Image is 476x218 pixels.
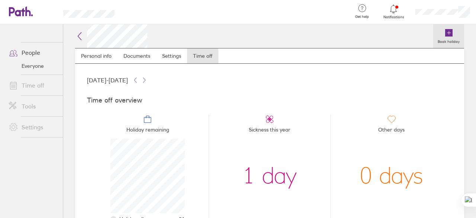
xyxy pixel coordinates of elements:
span: Notifications [382,15,406,19]
div: 0 days [360,139,423,213]
span: Get help [350,15,374,19]
span: [DATE] - [DATE] [87,77,128,83]
span: Other days [378,124,405,139]
a: Notifications [382,4,406,19]
div: 1 day [242,139,297,213]
a: Book holiday [433,24,464,48]
span: Holiday remaining [126,124,169,139]
h4: Time off overview [87,97,452,104]
a: Settings [3,120,63,135]
a: People [3,45,63,60]
label: Book holiday [433,37,464,44]
a: Documents [118,48,156,63]
a: Time off [187,48,218,63]
a: Tools [3,99,63,114]
a: Everyone [3,60,63,72]
a: Time off [3,78,63,93]
a: Settings [156,48,187,63]
a: Personal info [75,48,118,63]
span: Sickness this year [249,124,290,139]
